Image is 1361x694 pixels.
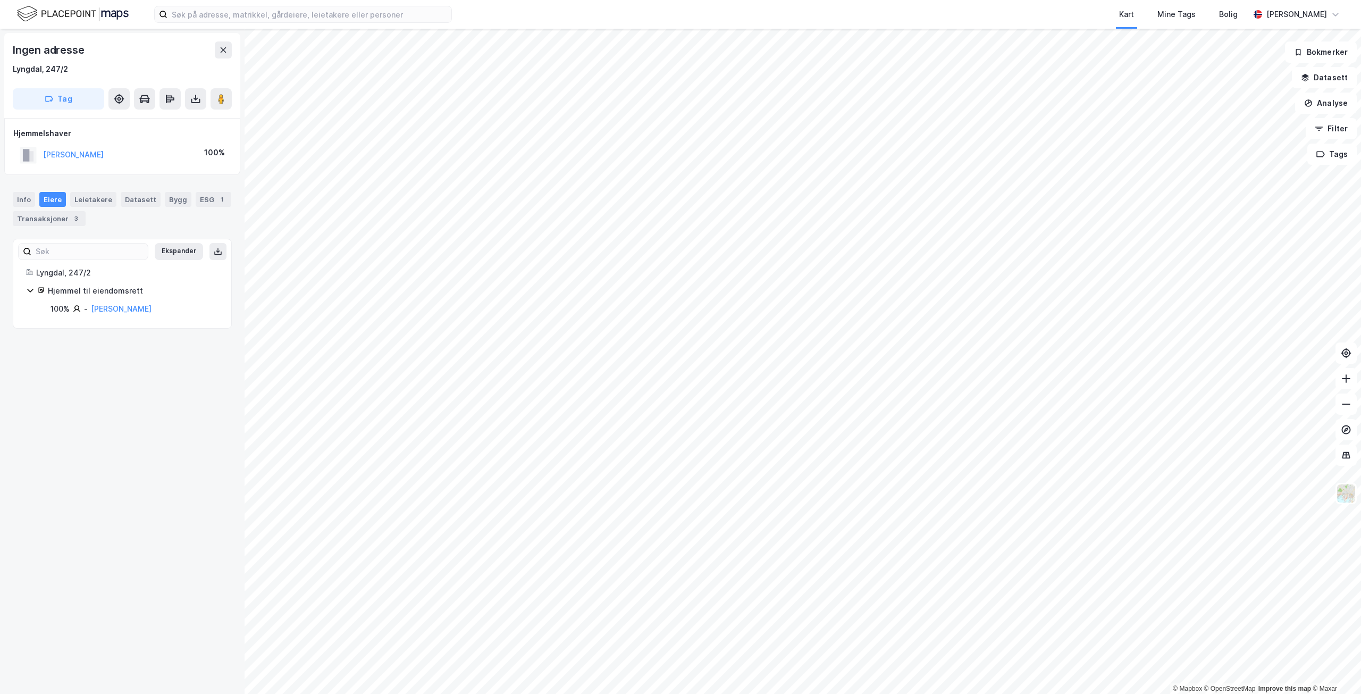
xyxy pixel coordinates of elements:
div: ESG [196,192,231,207]
div: Transaksjoner [13,211,86,226]
div: Info [13,192,35,207]
button: Datasett [1292,67,1357,88]
div: - [84,303,88,315]
div: 100% [204,146,225,159]
div: Leietakere [70,192,116,207]
div: Ingen adresse [13,41,86,58]
a: OpenStreetMap [1204,685,1256,692]
input: Søk [31,244,148,260]
div: Lyngdal, 247/2 [13,63,68,76]
a: Improve this map [1258,685,1311,692]
button: Tags [1307,144,1357,165]
a: [PERSON_NAME] [91,304,152,313]
div: 3 [71,213,81,224]
button: Analyse [1295,93,1357,114]
div: Hjemmel til eiendomsrett [48,285,219,297]
div: Datasett [121,192,161,207]
div: 1 [216,194,227,205]
button: Bokmerker [1285,41,1357,63]
div: Eiere [39,192,66,207]
div: Hjemmelshaver [13,127,231,140]
div: Bygg [165,192,191,207]
button: Ekspander [155,243,203,260]
button: Filter [1306,118,1357,139]
a: Mapbox [1173,685,1202,692]
div: Lyngdal, 247/2 [36,266,219,279]
div: 100% [51,303,70,315]
div: Kontrollprogram for chat [1308,643,1361,694]
div: Kart [1119,8,1134,21]
div: Mine Tags [1157,8,1196,21]
button: Tag [13,88,104,110]
div: [PERSON_NAME] [1266,8,1327,21]
img: Z [1336,483,1356,504]
img: logo.f888ab2527a4732fd821a326f86c7f29.svg [17,5,129,23]
div: Bolig [1219,8,1238,21]
input: Søk på adresse, matrikkel, gårdeiere, leietakere eller personer [167,6,451,22]
iframe: Chat Widget [1308,643,1361,694]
